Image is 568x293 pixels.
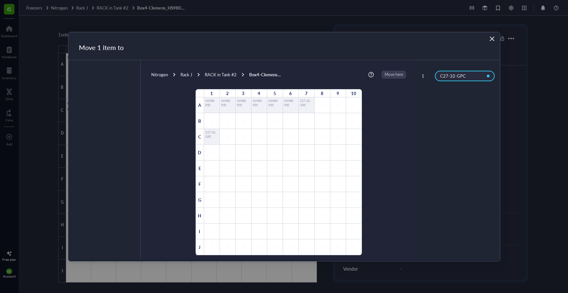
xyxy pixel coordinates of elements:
[330,89,345,97] div: 9
[203,89,219,97] div: 1
[196,113,203,129] div: B
[205,130,218,143] div: C27-32-GPC
[298,89,314,97] div: 7
[196,224,203,239] div: I
[196,145,203,160] div: D
[196,160,203,176] div: E
[440,73,465,79] span: C27-32-GPC
[267,89,282,97] div: 5
[196,129,203,145] div: C
[151,72,168,78] div: Nitrogen
[237,99,249,111] div: HS980 P30
[300,99,313,111] div: C27-32-GPC
[251,89,267,97] div: 4
[79,43,124,52] div: Move 1 item to
[282,89,298,97] div: 6
[382,71,406,79] button: Move here
[487,37,497,48] button: Close
[196,97,203,113] div: A
[235,89,251,97] div: 3
[196,208,203,224] div: H
[205,72,237,78] div: RACK in Tank #2
[284,99,297,111] div: HS980 P30
[196,239,203,255] div: J
[252,99,265,111] div: HS980 P30
[221,99,234,111] div: HS980 P30
[219,89,235,97] div: 2
[205,99,218,111] div: HS980 P30
[345,89,361,97] div: 10
[314,89,330,97] div: 8
[180,72,192,78] div: Rack J
[422,73,432,79] div: 1
[487,39,497,47] span: Close
[268,99,281,111] div: HS980 P30
[249,72,282,78] div: Box4-Clemens_HS980_C27-derived OPC_HEK cells
[196,192,203,208] div: G
[196,176,203,192] div: F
